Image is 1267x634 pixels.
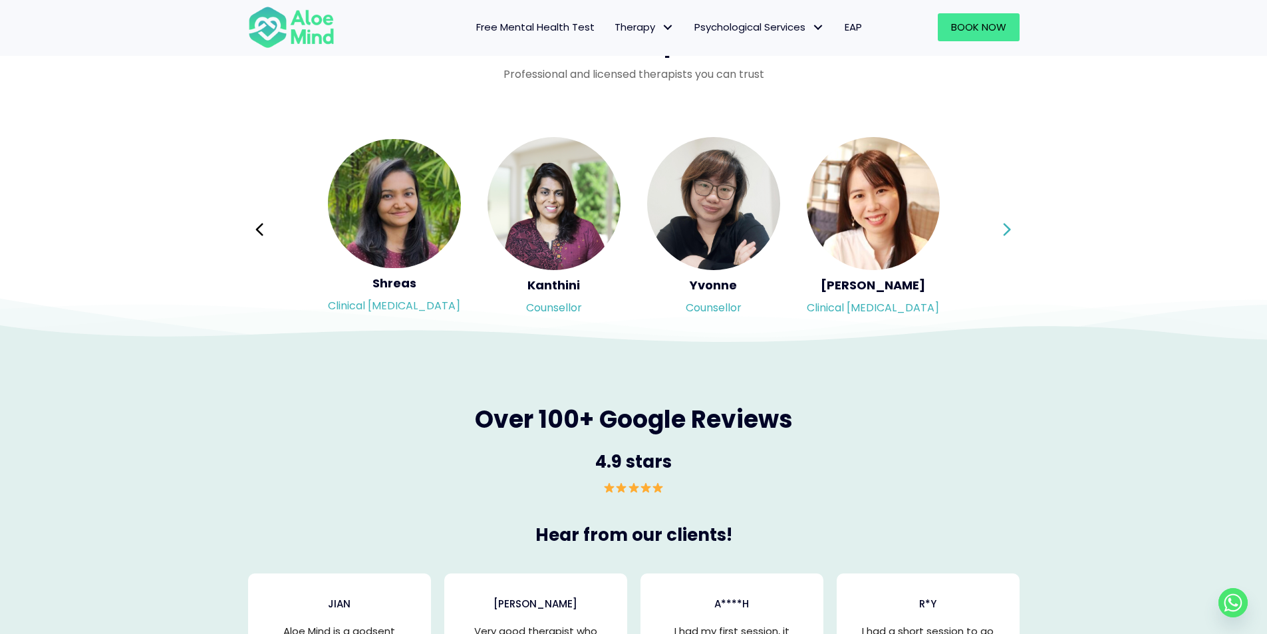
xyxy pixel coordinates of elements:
h3: [PERSON_NAME] [454,597,617,611]
span: EAP [845,20,862,34]
span: Hear from our clients! [535,523,732,547]
h5: [PERSON_NAME] [807,277,940,293]
div: Slide 6 of 3 [488,136,621,323]
span: Therapy: submenu [658,18,678,37]
a: <h5>Shreas</h5><p>Clinical Psychologist</p> ShreasClinical [MEDICAL_DATA] [328,139,461,320]
span: 4.9 stars [595,450,672,474]
img: <h5>Kher Yin</h5><p>Clinical psychologist</p> [807,137,940,270]
a: Free Mental Health Test [466,13,605,41]
h5: Yvonne [647,277,780,293]
div: Slide 8 of 3 [807,136,940,323]
div: Slide 5 of 3 [328,136,461,323]
h5: Shreas [328,275,461,291]
a: EAP [835,13,872,41]
img: ⭐ [604,482,615,493]
img: <h5>Kanthini</h5><p>Counsellor</p> [488,137,621,270]
img: ⭐ [616,482,627,493]
span: Psychological Services [694,20,825,34]
p: Professional and licensed therapists you can trust [248,67,1020,82]
span: Free Mental Health Test [476,20,595,34]
a: TherapyTherapy: submenu [605,13,684,41]
a: <h5>Kher Yin</h5><p>Clinical psychologist</p> [PERSON_NAME]Clinical [MEDICAL_DATA] [807,137,940,322]
span: Therapy [615,20,674,34]
img: <h5>Yvonne</h5><p>Counsellor</p> [647,137,780,270]
img: ⭐ [629,482,639,493]
nav: Menu [352,13,872,41]
img: ⭐ [652,482,663,493]
h3: Jian [258,597,421,611]
span: Psychological Services: submenu [809,18,828,37]
div: Slide 7 of 3 [647,136,780,323]
a: <h5>Kanthini</h5><p>Counsellor</p> KanthiniCounsellor [488,137,621,322]
span: Book Now [951,20,1006,34]
a: <h5>Yvonne</h5><p>Counsellor</p> YvonneCounsellor [647,137,780,322]
h5: Kanthini [488,277,621,293]
span: Our mental health professionals [434,26,833,60]
span: Over 100+ Google Reviews [475,402,793,436]
img: ⭐ [640,482,651,493]
a: Whatsapp [1218,588,1248,617]
a: Book Now [938,13,1020,41]
img: <h5>Shreas</h5><p>Clinical Psychologist</p> [328,139,461,268]
img: Aloe mind Logo [248,5,335,49]
a: Psychological ServicesPsychological Services: submenu [684,13,835,41]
